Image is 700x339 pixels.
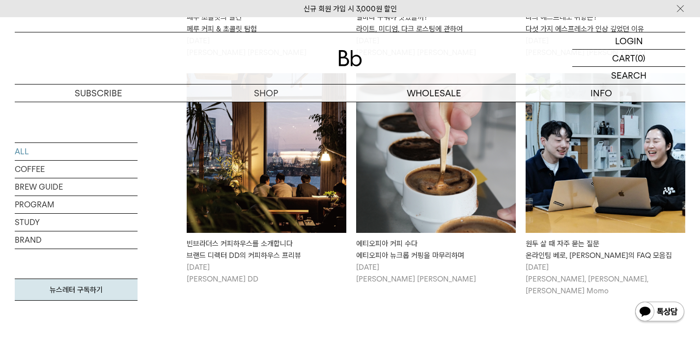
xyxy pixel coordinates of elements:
img: 로고 [338,50,362,66]
img: 원두 살 때 자주 묻는 질문온라인팀 베로, 안나의 FAQ 모음집 [526,73,685,233]
img: 빈브라더스 커피하우스를 소개합니다브랜드 디렉터 DD의 커피하우스 프리뷰 [187,73,346,233]
a: COFFEE [15,161,138,178]
img: 카카오톡 채널 1:1 채팅 버튼 [634,301,685,324]
p: WHOLESALE [350,85,518,102]
a: BRAND [15,231,138,249]
a: ALL [15,143,138,160]
a: 뉴스레터 구독하기 [15,279,138,301]
p: LOGIN [615,32,643,49]
a: CART (0) [572,50,685,67]
p: [DATE] [PERSON_NAME] [PERSON_NAME] [356,261,516,285]
a: PROGRAM [15,196,138,213]
p: CART [612,50,635,66]
div: 빈브라더스 커피하우스를 소개합니다 브랜드 디렉터 DD의 커피하우스 프리뷰 [187,238,346,261]
a: SUBSCRIBE [15,85,182,102]
a: STUDY [15,214,138,231]
a: 신규 회원 가입 시 3,000원 할인 [304,4,397,13]
img: 에티오피아 커피 수다에티오피아 뉴크롭 커핑을 마무리하며 [356,73,516,233]
a: 빈브라더스 커피하우스를 소개합니다브랜드 디렉터 DD의 커피하우스 프리뷰 빈브라더스 커피하우스를 소개합니다브랜드 디렉터 DD의 커피하우스 프리뷰 [DATE][PERSON_NAM... [187,73,346,285]
p: [DATE] [PERSON_NAME], [PERSON_NAME], [PERSON_NAME] Momo [526,261,685,297]
p: [DATE] [PERSON_NAME] DD [187,261,346,285]
div: 원두 살 때 자주 묻는 질문 온라인팀 베로, [PERSON_NAME]의 FAQ 모음집 [526,238,685,261]
p: INFO [518,85,685,102]
div: 에티오피아 커피 수다 에티오피아 뉴크롭 커핑을 마무리하며 [356,238,516,261]
a: LOGIN [572,32,685,50]
a: 원두 살 때 자주 묻는 질문온라인팀 베로, 안나의 FAQ 모음집 원두 살 때 자주 묻는 질문온라인팀 베로, [PERSON_NAME]의 FAQ 모음집 [DATE][PERSON_... [526,73,685,297]
p: (0) [635,50,645,66]
p: SEARCH [611,67,646,84]
a: SHOP [182,85,350,102]
a: BREW GUIDE [15,178,138,196]
a: 에티오피아 커피 수다에티오피아 뉴크롭 커핑을 마무리하며 에티오피아 커피 수다에티오피아 뉴크롭 커핑을 마무리하며 [DATE][PERSON_NAME] [PERSON_NAME] [356,73,516,285]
